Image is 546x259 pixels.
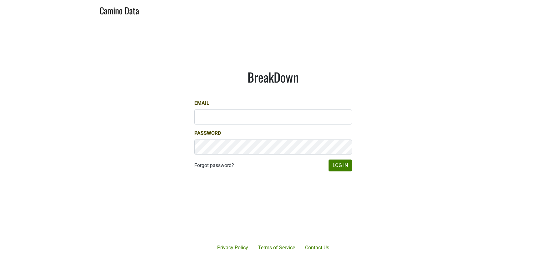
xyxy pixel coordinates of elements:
[329,160,352,171] button: Log In
[300,241,334,254] a: Contact Us
[194,69,352,84] h1: BreakDown
[194,129,221,137] label: Password
[100,3,139,17] a: Camino Data
[194,99,209,107] label: Email
[253,241,300,254] a: Terms of Service
[194,162,234,169] a: Forgot password?
[212,241,253,254] a: Privacy Policy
